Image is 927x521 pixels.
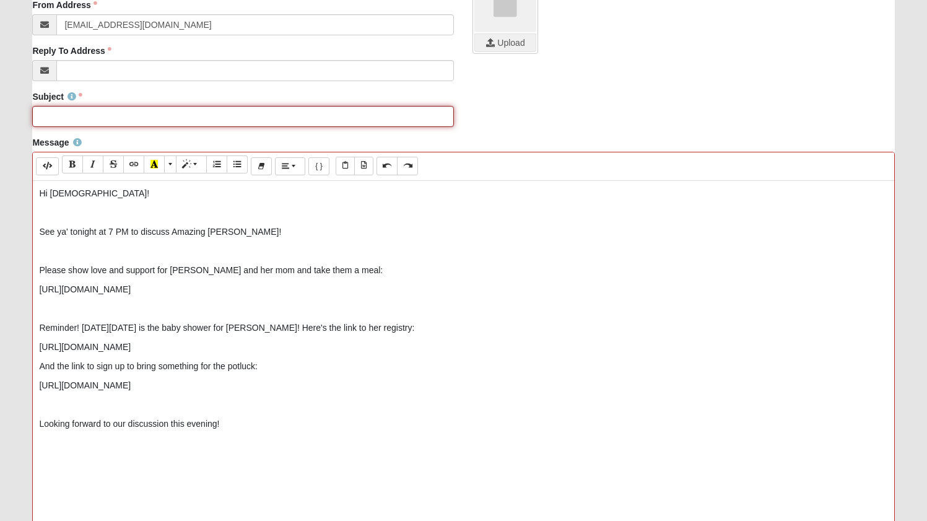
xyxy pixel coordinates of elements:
[164,155,176,173] button: More Color
[39,225,887,239] p: See ya' tonight at 7 PM to discuss Amazing [PERSON_NAME]!
[336,157,355,175] button: Paste Text
[32,90,82,103] label: Subject
[144,155,165,173] button: Recent Color
[82,155,103,173] button: Italic (⌘+I)
[123,155,144,173] button: Link (⌘+K)
[251,157,272,175] button: Remove Font Style (⌘+\)
[39,322,887,335] p: Reminder! [DATE][DATE] is the baby shower for [PERSON_NAME]! Here's the link to her registry:
[176,155,206,173] button: Style
[206,155,227,173] button: Ordered list (⌘+⇧+NUM8)
[275,157,305,175] button: Paragraph
[39,187,887,200] p: Hi [DEMOGRAPHIC_DATA]!
[227,155,248,173] button: Unordered list (⌘+⇧+NUM7)
[39,283,887,296] p: [URL][DOMAIN_NAME]
[36,157,59,175] button: Code Editor
[39,360,887,373] p: And the link to sign up to bring something for the potluck:
[62,155,83,173] button: Bold (⌘+B)
[354,157,373,175] button: Paste from Word
[103,155,124,173] button: Strikethrough (⌘+⇧+S)
[32,45,111,57] label: Reply To Address
[39,418,887,431] p: Looking forward to our discussion this evening!
[397,157,418,175] button: Redo (⌘+⇧+Z)
[39,341,887,354] p: [URL][DOMAIN_NAME]
[39,379,887,392] p: [URL][DOMAIN_NAME]
[39,264,887,277] p: Please show love and support for [PERSON_NAME] and her mom and take them a meal:
[308,157,329,175] button: Merge Field
[376,157,398,175] button: Undo (⌘+Z)
[32,136,81,149] label: Message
